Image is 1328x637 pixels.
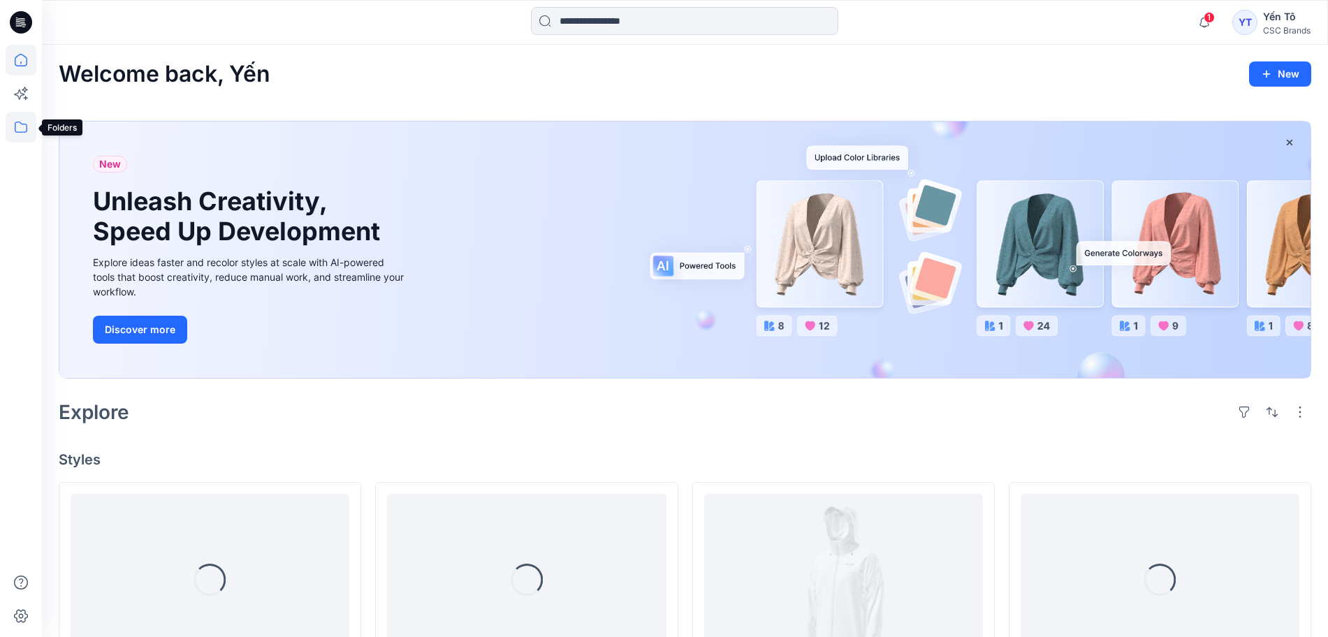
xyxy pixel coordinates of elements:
div: Yến Tô [1263,8,1311,25]
h2: Welcome back, Yến [59,61,270,87]
a: Discover more [93,316,407,344]
h4: Styles [59,451,1311,468]
span: 1 [1204,12,1215,23]
button: New [1249,61,1311,87]
h1: Unleash Creativity, Speed Up Development [93,186,386,247]
span: New [99,156,121,173]
button: Discover more [93,316,187,344]
div: CSC Brands [1263,25,1311,36]
h2: Explore [59,401,129,423]
div: YT [1232,10,1257,35]
div: Explore ideas faster and recolor styles at scale with AI-powered tools that boost creativity, red... [93,255,407,299]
